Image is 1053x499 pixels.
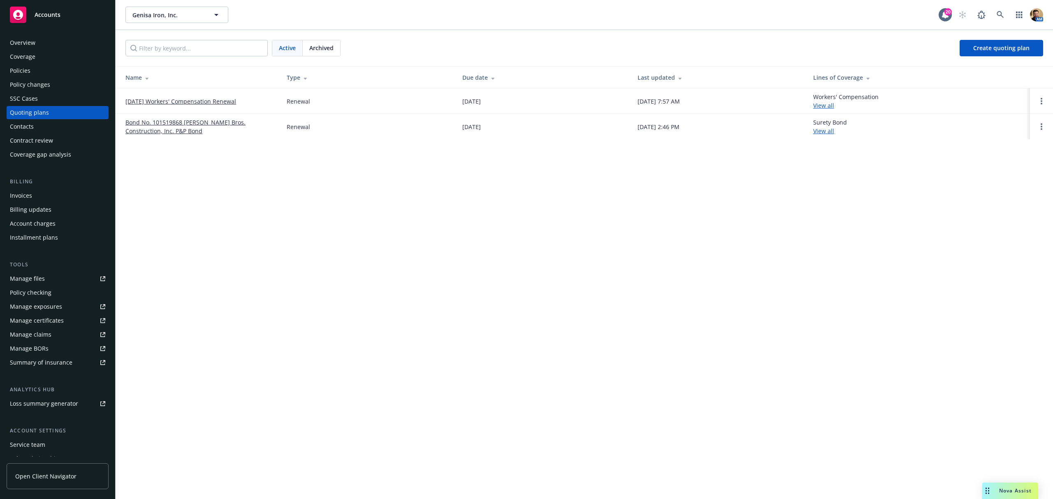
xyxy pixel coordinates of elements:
div: Policies [10,64,30,77]
div: Installment plans [10,231,58,244]
a: Account charges [7,217,109,230]
span: Genisa Iron, Inc. [132,11,204,19]
div: 20 [944,8,952,16]
a: [DATE] Workers' Compensation Renewal [125,97,236,106]
div: Account settings [7,427,109,435]
img: photo [1030,8,1043,21]
div: Invoices [10,189,32,202]
span: Active [279,44,296,52]
a: Invoices [7,189,109,202]
input: Filter by keyword... [125,40,268,56]
a: Manage exposures [7,300,109,313]
div: Manage BORs [10,342,49,355]
div: Contract review [10,134,53,147]
a: Loss summary generator [7,397,109,410]
a: Policies [7,64,109,77]
a: Manage BORs [7,342,109,355]
span: Open Client Navigator [15,472,77,481]
span: Archived [309,44,334,52]
a: SSC Cases [7,92,109,105]
a: Coverage [7,50,109,63]
div: Account charges [10,217,56,230]
a: Start snowing [954,7,971,23]
a: Switch app [1011,7,1027,23]
div: Tools [7,261,109,269]
div: Loss summary generator [10,397,78,410]
div: Workers' Compensation [813,92,879,110]
div: Due date [462,73,625,82]
a: View all [813,127,834,135]
div: Manage exposures [10,300,62,313]
a: Open options [1037,122,1046,132]
div: Type [287,73,449,82]
a: Service team [7,438,109,451]
a: Bond No. 101519868 [PERSON_NAME] Bros. Construction, Inc. P&P Bond [125,118,274,135]
a: Contacts [7,120,109,133]
div: [DATE] [462,97,481,106]
a: Open options [1037,96,1046,106]
div: Policy checking [10,286,51,299]
button: Genisa Iron, Inc. [125,7,228,23]
span: Accounts [35,12,60,18]
a: Manage files [7,272,109,285]
div: [DATE] [462,122,481,131]
a: Overview [7,36,109,49]
div: SSC Cases [10,92,38,105]
a: Manage certificates [7,314,109,327]
a: Quoting plans [7,106,109,119]
div: Renewal [287,122,310,131]
a: Sales relationships [7,452,109,465]
div: Sales relationships [10,452,62,465]
div: Drag to move [982,483,993,499]
div: Summary of insurance [10,356,72,369]
a: Installment plans [7,231,109,244]
div: Billing updates [10,203,51,216]
a: Create quoting plan [960,40,1043,56]
div: [DATE] 7:57 AM [638,97,680,106]
div: Coverage [10,50,35,63]
a: Search [992,7,1009,23]
span: Nova Assist [999,487,1032,494]
div: Analytics hub [7,386,109,394]
div: Manage files [10,272,45,285]
div: Overview [10,36,35,49]
a: Accounts [7,3,109,26]
div: Billing [7,178,109,186]
a: Policy changes [7,78,109,91]
div: Renewal [287,97,310,106]
a: Manage claims [7,328,109,341]
div: [DATE] 2:46 PM [638,122,680,131]
div: Manage claims [10,328,51,341]
a: Coverage gap analysis [7,148,109,161]
button: Nova Assist [982,483,1038,499]
div: Name [125,73,274,82]
div: Manage certificates [10,314,64,327]
a: Report a Bug [973,7,990,23]
div: Lines of Coverage [813,73,1023,82]
a: Summary of insurance [7,356,109,369]
span: Create quoting plan [973,44,1030,52]
div: Service team [10,438,45,451]
div: Last updated [638,73,800,82]
div: Coverage gap analysis [10,148,71,161]
div: Contacts [10,120,34,133]
a: Billing updates [7,203,109,216]
div: Policy changes [10,78,50,91]
a: Policy checking [7,286,109,299]
a: Contract review [7,134,109,147]
a: View all [813,102,834,109]
div: Surety Bond [813,118,847,135]
div: Quoting plans [10,106,49,119]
